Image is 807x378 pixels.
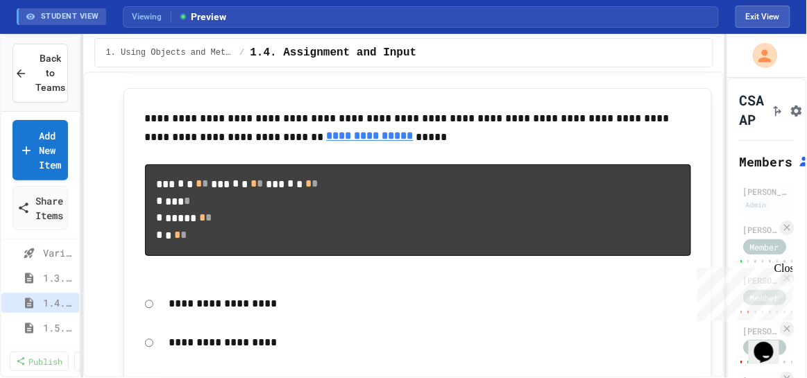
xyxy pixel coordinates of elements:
[250,44,416,61] span: 1.4. Assignment and Input
[738,40,781,71] div: My Account
[744,325,779,337] div: [PERSON_NAME]
[43,320,74,335] span: 1.5. Casting and Ranges of Values
[43,246,74,260] span: Variables and Data Types - Quiz
[740,152,793,171] h2: Members
[770,101,784,118] button: Click to see fork details
[132,10,171,23] span: Viewing
[736,6,790,28] button: Exit student view
[744,199,770,211] div: Admin
[6,6,96,88] div: Chat with us now!Close
[74,352,128,371] a: Delete
[35,51,65,95] span: Back to Teams
[790,101,804,118] button: Assignment Settings
[239,47,244,58] span: /
[740,90,765,129] h1: CSA AP
[692,262,793,321] iframe: chat widget
[749,323,793,364] iframe: chat widget
[10,352,69,371] a: Publish
[751,241,780,253] span: Member
[12,186,68,230] a: Share Items
[178,10,226,24] span: Preview
[12,44,68,103] button: Back to Teams
[43,270,74,285] span: 1.3. Expressions and Output [New]
[41,11,99,23] span: STUDENT VIEW
[12,120,68,180] a: Add New Item
[744,185,791,198] div: [PERSON_NAME]
[43,295,74,310] span: 1.4. Assignment and Input
[106,47,235,58] span: 1. Using Objects and Methods
[744,223,779,236] div: [PERSON_NAME]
